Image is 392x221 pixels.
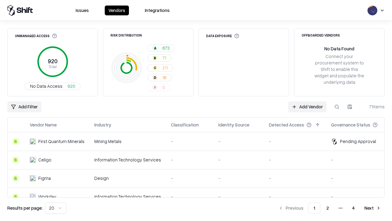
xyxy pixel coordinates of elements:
[111,33,142,37] div: Risk Distribution
[48,58,58,64] tspan: 920
[147,54,171,62] button: B71
[308,203,320,214] button: 1
[275,203,385,214] nav: pagination
[218,122,249,128] div: Identity Source
[94,138,161,145] div: Mining Metals
[340,138,376,145] div: Pending Approval
[269,175,321,181] div: -
[30,138,36,145] img: First Quantum Minerals
[360,103,385,110] div: 71 items
[30,122,57,128] div: Vendor Name
[331,193,387,200] div: -
[153,56,157,60] div: B
[218,175,259,181] div: -
[141,6,173,15] button: Integrations
[30,175,36,181] img: Figma
[13,157,19,163] div: B
[13,175,19,181] div: B
[94,157,161,163] div: Information Technology Services
[331,157,387,163] div: -
[94,193,161,200] div: Information Technology Services
[171,157,209,163] div: -
[30,83,62,89] span: No Data Access
[7,101,41,112] button: Add Filter
[147,45,175,52] button: A673
[72,6,92,15] button: Issues
[331,122,370,128] div: Governance Status
[49,64,57,69] tspan: Total
[105,6,129,15] button: Vendors
[30,157,36,163] img: Celigo
[147,74,172,81] button: D16
[94,122,111,128] div: Industry
[171,193,209,200] div: -
[153,65,157,70] div: C
[67,83,75,89] span: 920
[13,194,19,200] div: B
[331,175,387,181] div: -
[288,101,326,112] a: Add Vendor
[147,64,173,72] button: C211
[171,138,209,145] div: -
[269,122,304,128] div: Detected Access
[153,46,157,51] div: A
[269,193,321,200] div: -
[322,203,334,214] button: 2
[162,55,166,61] span: 71
[218,138,259,145] div: -
[94,175,161,181] div: Design
[15,33,57,38] div: Unmanaged Access
[38,175,51,181] div: Figma
[314,53,365,86] div: Connect your procurement system to Shift to enable this widget and populate the underlying data
[269,138,321,145] div: -
[171,122,199,128] div: Classification
[206,33,239,38] div: Data Exposure
[162,64,168,71] span: 211
[153,75,157,80] div: D
[302,33,340,37] div: Offboarded Vendors
[162,74,167,81] span: 16
[38,138,85,145] div: First Quantum Minerals
[171,175,209,181] div: -
[218,157,259,163] div: -
[30,194,36,200] img: Workday
[269,157,321,163] div: -
[361,203,385,214] button: Next
[347,203,360,214] button: 4
[218,193,259,200] div: -
[162,45,170,51] span: 673
[38,193,56,200] div: Workday
[13,138,19,145] div: B
[38,157,51,163] div: Celigo
[7,205,43,211] p: Results per page:
[25,83,81,90] button: No Data Access920
[324,45,354,52] div: No Data Found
